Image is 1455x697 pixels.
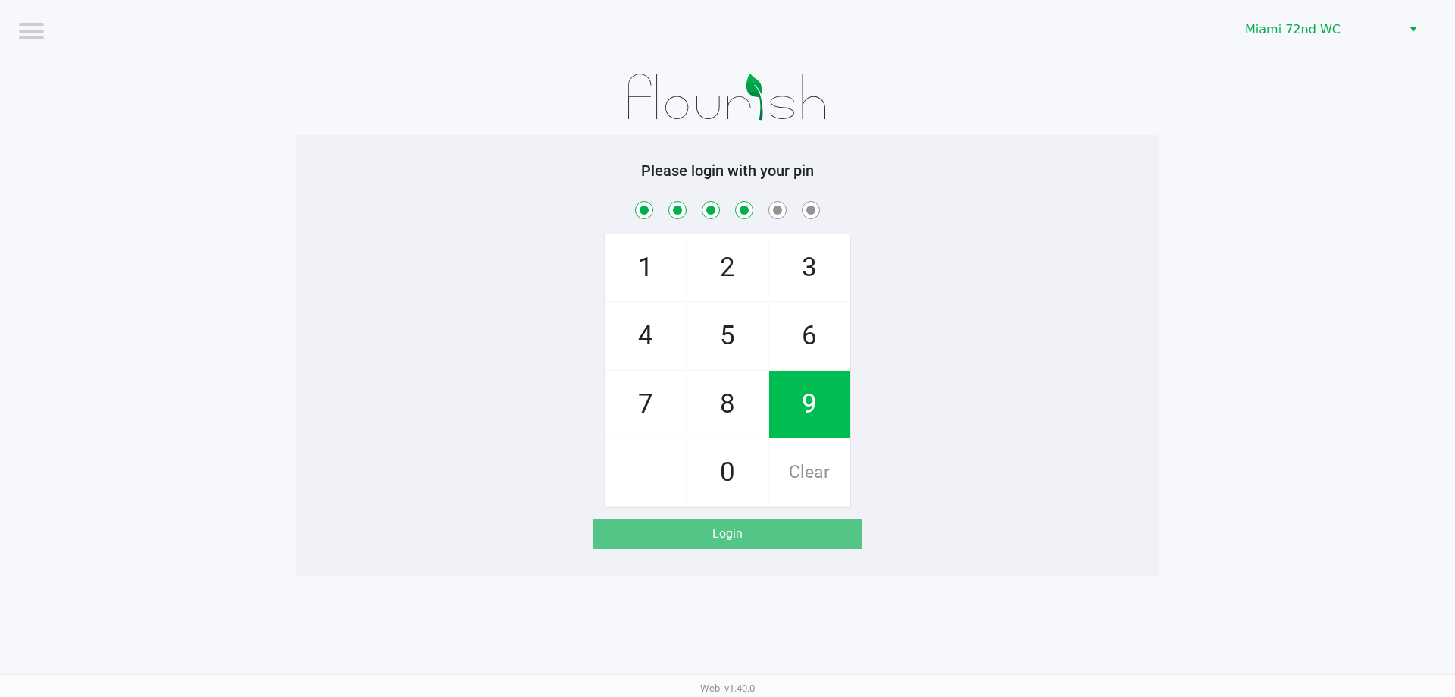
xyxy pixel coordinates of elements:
span: 2 [687,234,768,301]
span: 6 [769,303,850,369]
span: 1 [605,234,686,301]
span: 8 [687,371,768,438]
span: 3 [769,234,850,301]
span: 0 [687,439,768,506]
span: Clear [769,439,850,506]
span: 4 [605,303,686,369]
span: 9 [769,371,850,438]
span: Web: v1.40.0 [700,683,755,694]
button: Select [1402,16,1424,43]
h5: Please login with your pin [307,162,1148,180]
span: Miami 72nd WC [1245,20,1393,39]
span: 5 [687,303,768,369]
span: 7 [605,371,686,438]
